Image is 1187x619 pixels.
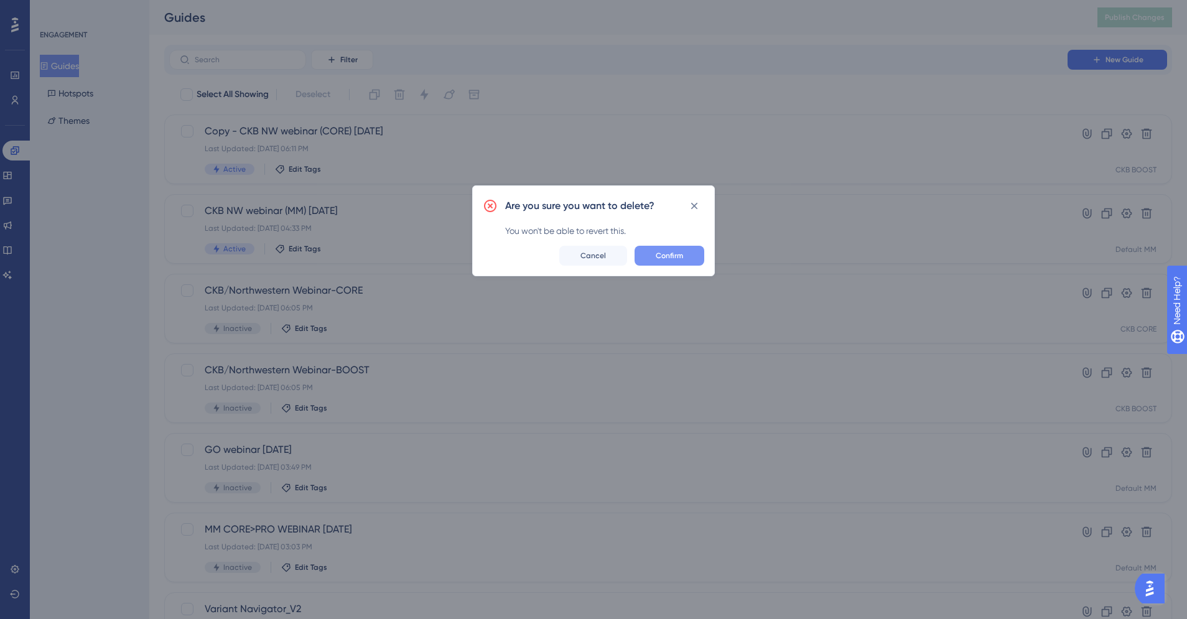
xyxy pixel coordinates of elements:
iframe: UserGuiding AI Assistant Launcher [1135,570,1172,607]
span: Cancel [580,251,606,261]
span: Need Help? [29,3,78,18]
div: You won't be able to revert this. [505,223,704,238]
span: Confirm [656,251,683,261]
h2: Are you sure you want to delete? [505,198,654,213]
